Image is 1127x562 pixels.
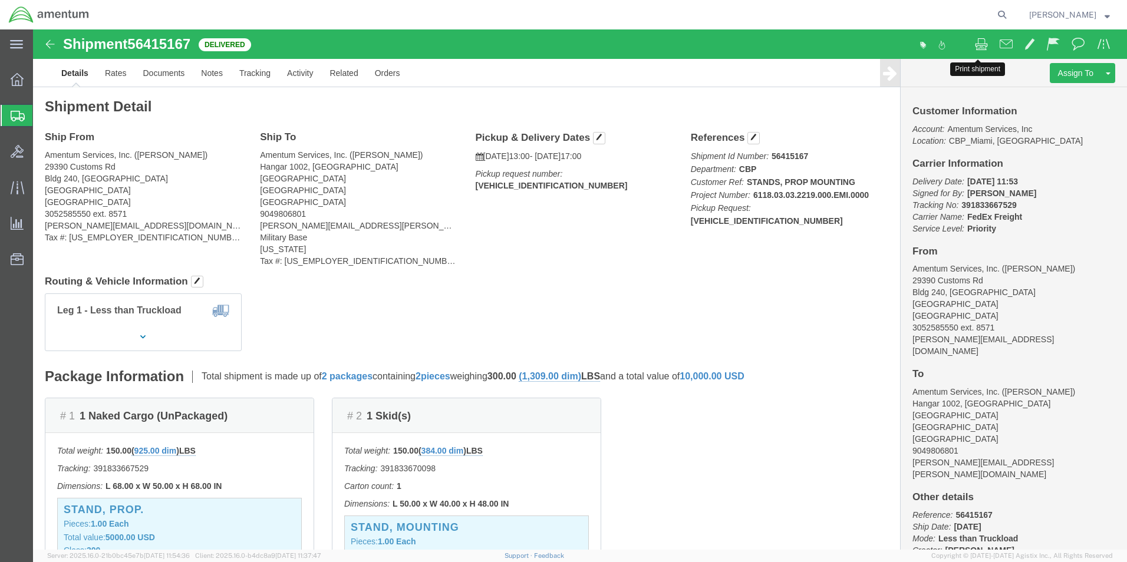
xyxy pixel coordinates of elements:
[534,552,564,559] a: Feedback
[33,29,1127,550] iframe: FS Legacy Container
[47,552,190,559] span: Server: 2025.16.0-21b0bc45e7b
[195,552,321,559] span: Client: 2025.16.0-b4dc8a9
[931,551,1113,561] span: Copyright © [DATE]-[DATE] Agistix Inc., All Rights Reserved
[1029,8,1110,22] button: [PERSON_NAME]
[275,552,321,559] span: [DATE] 11:37:47
[8,6,90,24] img: logo
[144,552,190,559] span: [DATE] 11:54:36
[1029,8,1096,21] span: Nancy Valdes
[505,552,534,559] a: Support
